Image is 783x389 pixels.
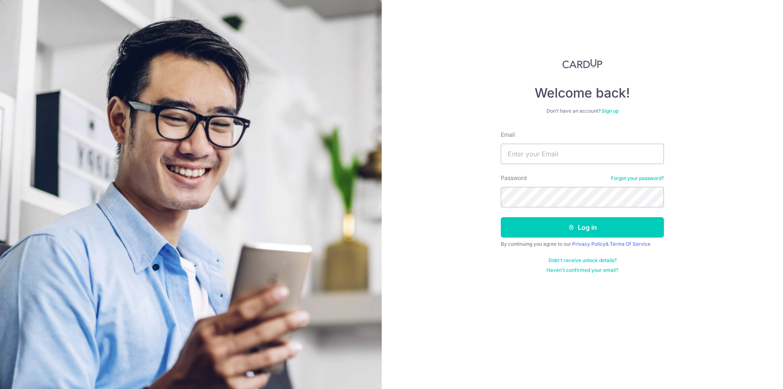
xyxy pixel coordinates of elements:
div: By continuing you agree to our & [501,241,664,247]
a: Forgot your password? [611,175,664,182]
div: Don’t have an account? [501,108,664,114]
img: CardUp Logo [562,59,602,69]
a: Sign up [602,108,619,114]
a: Haven't confirmed your email? [546,267,618,273]
label: Password [501,174,527,182]
h4: Welcome back! [501,85,664,101]
a: Didn't receive unlock details? [549,257,617,264]
a: Privacy Policy [572,241,606,247]
label: Email [501,131,515,139]
button: Log in [501,217,664,238]
a: Terms Of Service [610,241,650,247]
input: Enter your Email [501,144,664,164]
